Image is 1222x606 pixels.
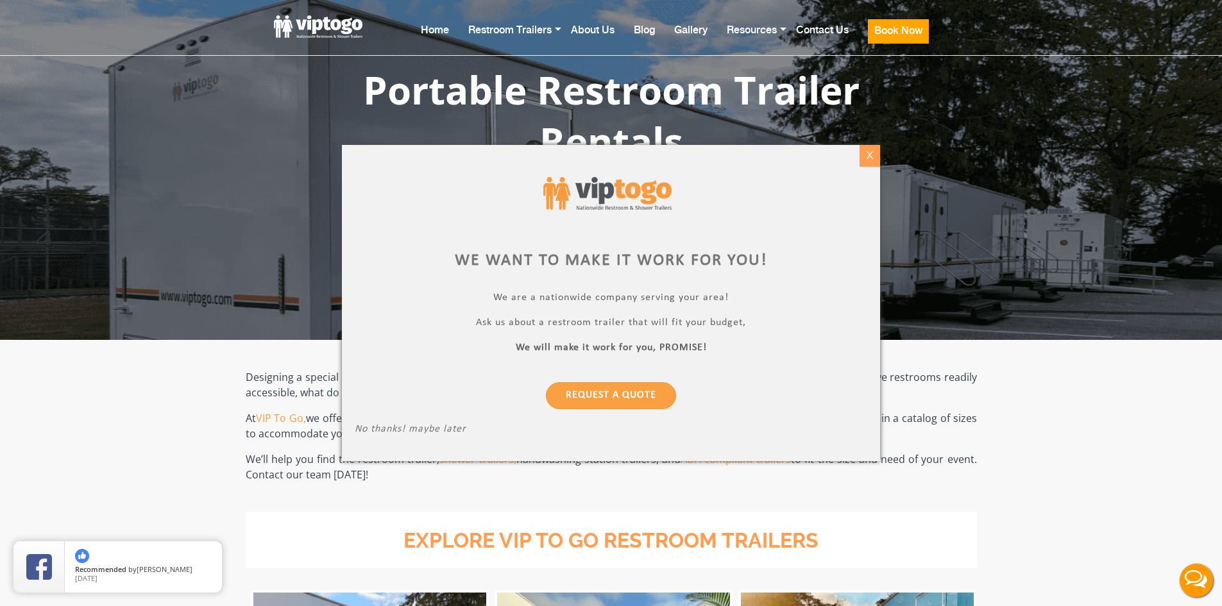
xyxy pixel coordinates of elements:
p: We are a nationwide company serving your area! [355,292,867,307]
p: Ask us about a restroom trailer that will fit your budget, [355,317,867,332]
span: [DATE] [75,573,98,583]
img: viptogo logo [543,177,672,210]
span: by [75,566,212,575]
span: Recommended [75,564,126,574]
p: No thanks! maybe later [355,423,867,438]
img: Review Rating [26,554,52,580]
button: Live Chat [1171,555,1222,606]
div: X [860,145,879,167]
a: Request a Quote [546,382,676,409]
div: We want to make it work for you! [355,249,867,273]
span: [PERSON_NAME] [137,564,192,574]
b: We will make it work for you, PROMISE! [516,342,707,353]
img: thumbs up icon [75,549,89,563]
